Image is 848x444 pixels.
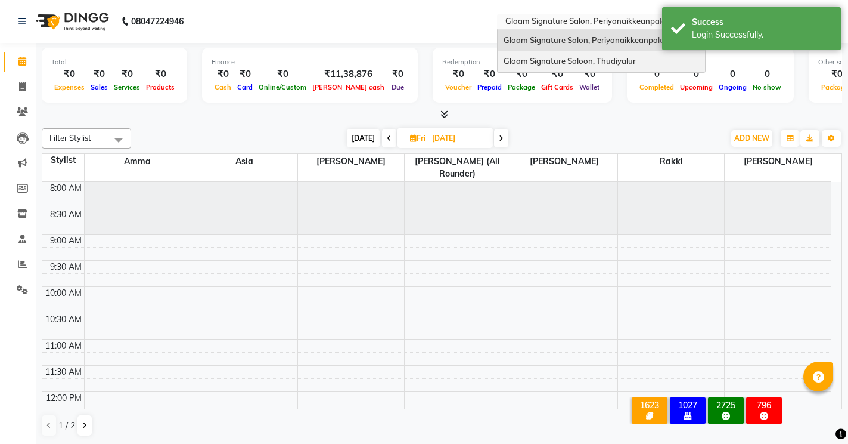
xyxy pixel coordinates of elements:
[212,67,234,81] div: ₹0
[347,129,380,147] span: [DATE]
[716,67,750,81] div: 0
[85,154,191,169] span: Amma
[111,83,143,91] span: Services
[49,133,91,143] span: Filter Stylist
[51,67,88,81] div: ₹0
[51,83,88,91] span: Expenses
[43,313,84,326] div: 10:30 AM
[511,154,617,169] span: [PERSON_NAME]
[111,67,143,81] div: ₹0
[636,83,677,91] span: Completed
[143,83,178,91] span: Products
[576,83,602,91] span: Wallet
[677,83,716,91] span: Upcoming
[734,134,769,143] span: ADD NEW
[256,67,309,81] div: ₹0
[407,134,428,143] span: Fri
[474,83,505,91] span: Prepaid
[44,392,84,405] div: 12:00 PM
[298,154,404,169] span: [PERSON_NAME]
[131,5,184,38] b: 08047224946
[750,83,784,91] span: No show
[798,396,836,432] iframe: chat widget
[256,83,309,91] span: Online/Custom
[710,400,741,411] div: 2725
[143,67,178,81] div: ₹0
[474,67,505,81] div: ₹0
[538,83,576,91] span: Gift Cards
[505,67,538,81] div: ₹0
[191,154,297,169] span: Asia
[748,400,779,411] div: 796
[387,67,408,81] div: ₹0
[731,130,772,147] button: ADD NEW
[51,57,178,67] div: Total
[716,83,750,91] span: Ongoing
[389,83,407,91] span: Due
[636,57,784,67] div: Appointment
[48,235,84,247] div: 9:00 AM
[428,129,488,147] input: 2025-08-01
[504,35,681,45] span: Glaam Signature Salon, Periyanaikkeanpalayam
[43,340,84,352] div: 11:00 AM
[48,261,84,273] div: 9:30 AM
[43,366,84,378] div: 11:30 AM
[88,67,111,81] div: ₹0
[692,16,832,29] div: Success
[634,400,665,411] div: 1623
[88,83,111,91] span: Sales
[497,29,706,73] ng-dropdown-panel: Options list
[212,83,234,91] span: Cash
[750,67,784,81] div: 0
[234,83,256,91] span: Card
[504,56,636,66] span: Glaam Signature Saloon, Thudiyalur
[505,83,538,91] span: Package
[309,83,387,91] span: [PERSON_NAME] cash
[636,67,677,81] div: 0
[442,57,602,67] div: Redemption
[48,208,84,221] div: 8:30 AM
[725,154,831,169] span: [PERSON_NAME]
[677,67,716,81] div: 0
[672,400,703,411] div: 1027
[442,83,474,91] span: Voucher
[212,57,408,67] div: Finance
[576,67,602,81] div: ₹0
[58,420,75,432] span: 1 / 2
[42,154,84,166] div: Stylist
[692,29,832,41] div: Login Successfully.
[618,154,724,169] span: Rakki
[48,182,84,195] div: 8:00 AM
[309,67,387,81] div: ₹11,38,876
[538,67,576,81] div: ₹0
[30,5,112,38] img: logo
[43,287,84,300] div: 10:00 AM
[234,67,256,81] div: ₹0
[405,154,511,181] span: [PERSON_NAME] (all rounder)
[442,67,474,81] div: ₹0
